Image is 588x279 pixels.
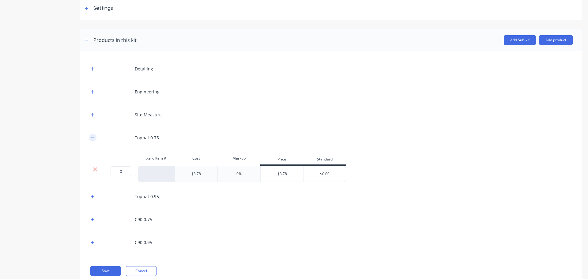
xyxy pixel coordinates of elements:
div: C90 0.75 [135,216,152,223]
div: Tophat 0.75 [135,134,159,141]
div: Detailing [135,66,153,72]
div: Markup [217,152,260,164]
div: $3.78 [261,166,303,182]
div: Settings [93,5,113,12]
div: Tophat 0.95 [135,193,159,200]
div: Xero Item # [138,152,175,164]
div: Engineering [135,89,160,95]
div: Products in this kit [93,36,137,44]
div: 0% [236,171,242,177]
button: Add Sub-kit [504,35,536,45]
div: $3.78 [191,171,201,177]
div: Standard [303,154,346,166]
div: Site Measure [135,111,162,118]
button: Cancel [126,266,156,276]
button: Save [90,266,121,276]
div: C90 0.95 [135,239,152,246]
div: Price [260,154,303,166]
div: $0.00 [303,166,346,182]
button: Add product [539,35,573,45]
div: Cost [175,152,217,164]
input: ? [111,166,131,176]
